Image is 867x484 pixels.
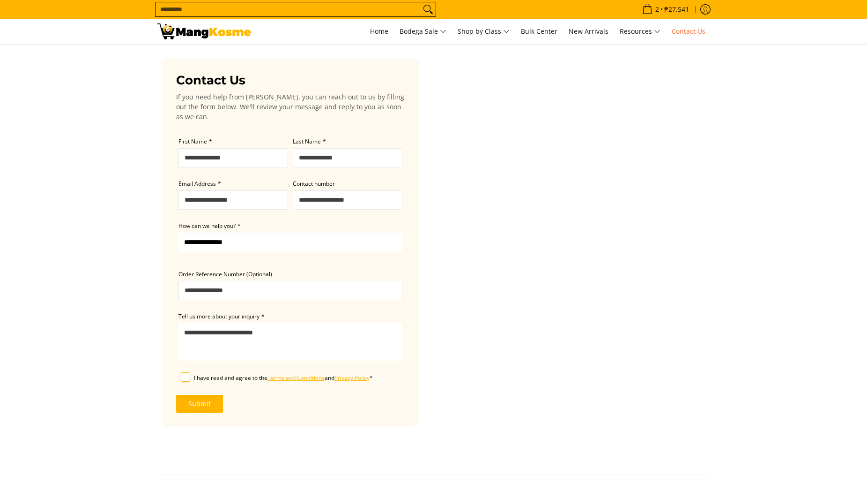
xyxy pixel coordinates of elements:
[421,2,436,16] button: Search
[293,137,321,145] span: Last Name
[667,19,710,44] a: Contact Us
[521,27,557,36] span: Bulk Center
[178,270,272,278] span: Order Reference Number (Optional)
[260,19,710,44] nav: Main Menu
[267,374,325,382] a: Terms and Conditions
[516,19,562,44] a: Bulk Center
[400,26,446,38] span: Bodega Sale
[663,6,690,13] span: ₱27,541
[458,26,510,38] span: Shop by Class
[178,180,216,188] span: Email Address
[654,6,660,13] span: 2
[569,27,608,36] span: New Arrivals
[365,19,393,44] a: Home
[672,27,705,36] span: Contact Us
[370,27,388,36] span: Home
[178,137,207,145] span: First Name
[194,374,370,382] span: I have read and agree to the and
[639,4,692,15] span: •
[157,23,251,39] img: Contact Us Today! l Mang Kosme - Home Appliance Warehouse Sale
[334,374,370,382] a: Privacy Policy
[176,92,405,121] p: If you need help from [PERSON_NAME], you can reach out to us by filling out the form below. We'll...
[395,19,451,44] a: Bodega Sale
[615,19,665,44] a: Resources
[176,395,223,413] button: Submit
[178,312,259,320] span: Tell us more about your inquiry
[453,19,514,44] a: Shop by Class
[293,180,335,188] span: Contact number
[564,19,613,44] a: New Arrivals
[176,73,405,88] h3: Contact Us
[620,26,660,38] span: Resources
[178,222,236,230] span: How can we help you?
